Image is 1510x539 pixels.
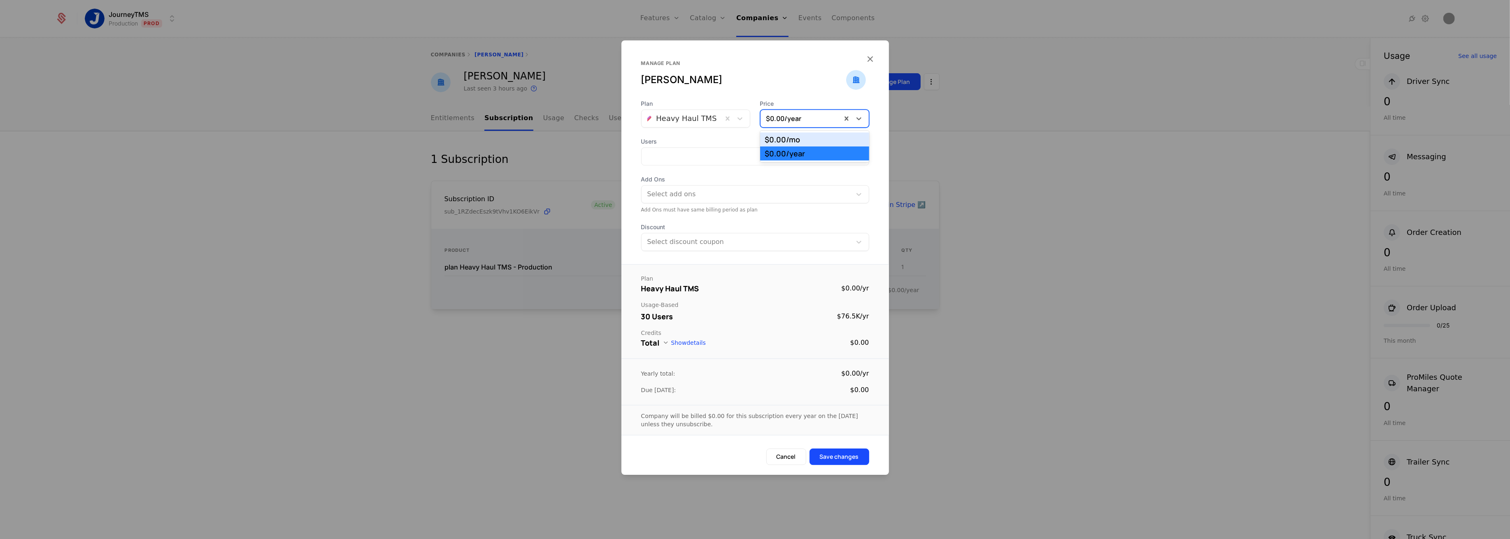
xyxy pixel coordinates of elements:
div: Due [DATE]: [641,386,676,394]
span: Add Ons [641,175,869,184]
button: Showdetails [663,339,706,346]
div: $76.5K / yr [837,311,869,321]
div: $0.00 [850,385,869,395]
div: $0.00 /mo [765,136,864,143]
button: Cancel [766,448,806,465]
div: Manage plan [641,60,846,67]
div: $0.00 /year [765,150,864,157]
button: Save changes [810,448,869,465]
div: Plan [641,274,869,283]
label: Users [641,137,869,146]
img: Walker Probasco [846,70,866,90]
div: Yearly total: [641,369,675,378]
div: Usage-Based [641,301,869,309]
div: Heavy Haul TMS [641,283,699,294]
span: Discount [641,223,869,231]
div: $0.00 / yr [841,283,869,293]
span: Price [760,100,869,108]
div: Select add ons [647,189,847,199]
div: 30 Users [641,311,673,322]
div: [PERSON_NAME] [641,73,846,86]
div: Company will be billed $0.00 for this subscription every year on the [DATE] unless they unsubscribe. [641,412,869,428]
span: Plan [641,100,750,108]
div: $0.00 [850,338,869,348]
div: $0.00 / yr [841,369,869,379]
div: Total [641,337,660,348]
div: Add Ons must have same billing period as plan [641,207,869,213]
div: Credits [641,329,869,337]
